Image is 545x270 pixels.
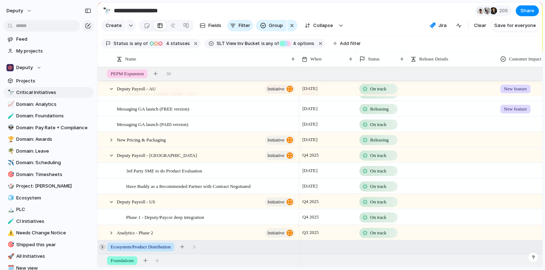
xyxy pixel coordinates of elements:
span: 4 [164,41,170,46]
span: Domain: Awards [16,136,91,143]
div: 🌴Domain: Leave [4,146,94,157]
span: [DATE] [301,104,319,113]
span: Messaging GA launch (PAID version) [117,120,188,128]
span: CI Initiatives [16,218,91,225]
button: Share [516,5,539,16]
button: 🎯 [6,171,14,178]
div: ✈️ [8,159,13,167]
span: Q4 2025 [301,213,320,221]
span: initiative [267,228,284,238]
button: ✈️ [6,159,14,166]
span: Domain: Analytics [16,101,91,108]
a: 🎯Domain: Timesheets [4,169,94,180]
a: 🏆Domain: Awards [4,134,94,145]
div: 📈 [8,100,13,108]
a: ✈️Domain: Scheduling [4,157,94,168]
span: any of [133,40,147,47]
span: Status [114,40,128,47]
div: 🧪CI Initiatives [4,216,94,227]
button: initiative [265,197,295,207]
a: 🔭Critical Initiatives [4,87,94,98]
button: 🎲 [6,183,14,190]
button: 4 statuses [148,40,191,48]
a: 🚀All Initiatives [4,251,94,262]
div: 🔭 [8,89,13,97]
button: 📈 [6,101,14,108]
span: Domain: Leave [16,148,91,155]
button: Fields [197,20,224,31]
span: initiative [267,84,284,94]
button: isany of [260,40,280,48]
span: Messaging GA launch (FREE version) [117,104,189,113]
span: Create [106,22,122,29]
span: Ecosystem/Product Distribution [111,243,170,251]
span: Deputy [16,64,33,71]
a: 🧊Ecosystem [4,193,94,203]
span: options [291,40,314,47]
span: On track [370,229,386,237]
div: 🏔️ [8,206,13,214]
button: Jira [427,20,449,31]
span: Save for everyone [494,22,536,29]
span: Customer Impact [509,55,541,63]
span: 30 [166,70,171,77]
div: 🧪 [8,112,13,120]
a: 🎲Project: [PERSON_NAME] [4,181,94,192]
span: 205 [499,7,510,14]
span: statuses [164,40,190,47]
a: ⚠️Needs Change Notice [4,228,94,238]
span: initiative [267,150,284,161]
span: initiative [267,135,284,145]
button: isany of [128,40,149,48]
span: Q4 2025 [301,151,320,159]
span: Foundations [111,257,134,264]
div: ⚠️ [8,229,13,237]
span: Projects [16,77,91,85]
a: 🎯Shipped this year [4,239,94,250]
a: 📈Domain: Analytics [4,99,94,110]
button: Create [101,20,125,31]
span: Add filter [340,40,361,47]
button: 🏔️ [6,206,14,213]
span: SLT View Inv Bucket [217,40,260,47]
span: My projects [16,48,91,55]
button: Deputy [4,62,94,73]
div: 🏔️PLC [4,204,94,215]
span: Ecosystem [16,194,91,202]
button: Save for everyone [491,20,539,31]
span: PEPM Expansion [111,70,144,77]
span: Shipped this year [16,241,91,248]
span: Domain: Timesheets [16,171,91,178]
button: Collapse [300,20,337,31]
span: [DATE] [301,84,319,93]
span: Deputy Payroll - [GEOGRAPHIC_DATA] [117,151,197,159]
span: On track [370,183,386,190]
button: 🧪 [6,218,14,225]
a: Feed [4,34,94,45]
span: [DATE] [301,135,319,144]
span: Collapse [313,22,333,29]
a: 👽Domain: Pay Rate + Compliance [4,122,94,133]
span: Releasing [370,105,389,113]
button: 4 options [279,40,316,48]
a: 🧪Domain: Foundations [4,111,94,121]
span: Name [125,55,136,63]
span: Domain: Scheduling [16,159,91,166]
span: 5 [193,243,195,251]
div: 🏆 [8,135,13,144]
div: 👽 [8,123,13,132]
button: 🧪 [6,112,14,120]
span: Deputy Payroll - US [117,197,155,206]
a: My projects [4,46,94,57]
span: On track [370,85,386,93]
span: Have Buddy as a Recommended Partner with Contract Negotiated [126,182,251,190]
button: 🧊 [6,194,14,202]
span: On track [370,152,386,159]
span: Needs Change Notice [16,229,91,237]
